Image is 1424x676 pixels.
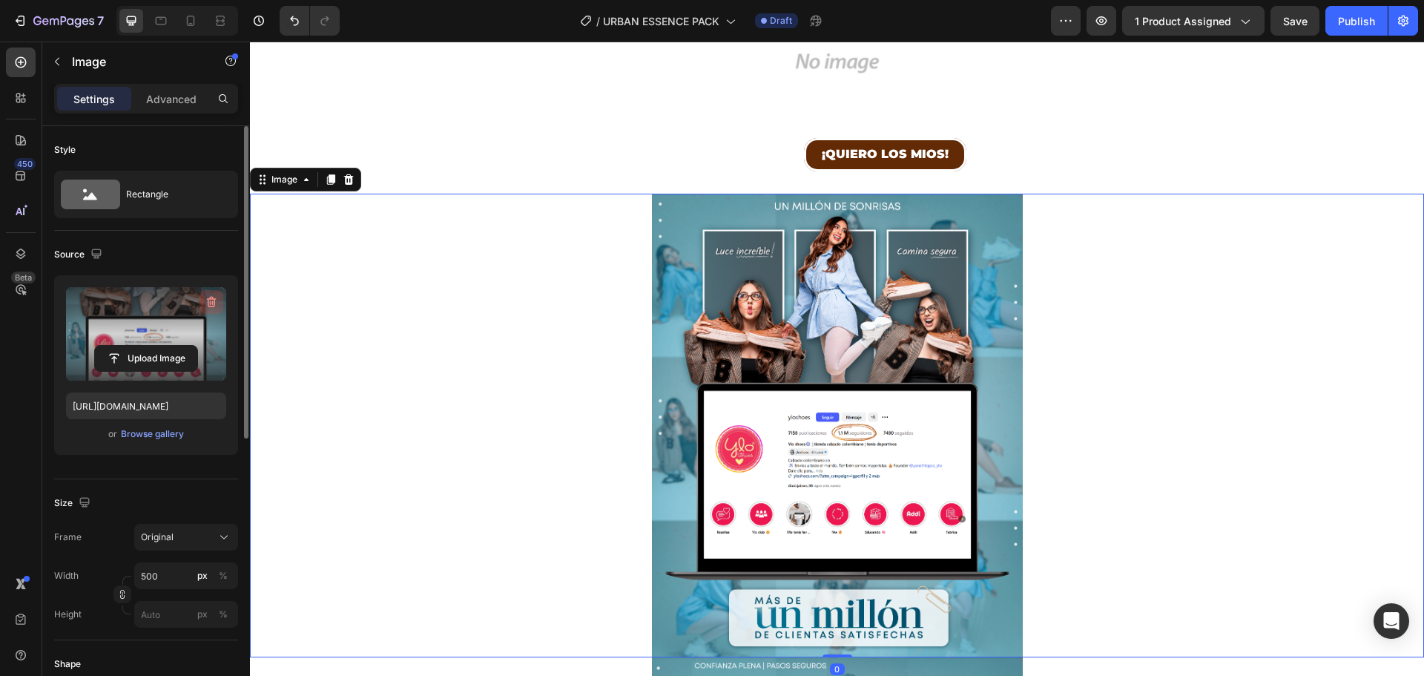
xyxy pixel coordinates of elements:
[596,13,600,29] span: /
[1338,13,1375,29] div: Publish
[97,12,104,30] p: 7
[214,606,232,623] button: px
[250,42,1424,676] iframe: Design area
[1135,13,1231,29] span: 1 product assigned
[134,524,238,551] button: Original
[603,13,719,29] span: URBAN ESSENCE PACK
[214,567,232,585] button: px
[554,96,716,130] button: <p>¡QUIERO LOS MIOS!</p>
[6,6,111,36] button: 7
[73,91,115,107] p: Settings
[1325,6,1388,36] button: Publish
[141,531,174,544] span: Original
[54,245,105,265] div: Source
[194,606,211,623] button: %
[14,158,36,170] div: 450
[219,608,228,621] div: %
[19,131,50,145] div: Image
[54,569,79,583] label: Width
[66,393,226,419] input: https://example.com/image.jpg
[120,427,185,442] button: Browse gallery
[770,14,792,27] span: Draft
[280,6,340,36] div: Undo/Redo
[197,608,208,621] div: px
[194,567,211,585] button: %
[572,102,699,124] p: ¡QUIERO LOS MIOS!
[134,601,238,628] input: px%
[54,608,82,621] label: Height
[219,569,228,583] div: %
[54,143,76,157] div: Style
[1122,6,1265,36] button: 1 product assigned
[580,622,595,634] div: 0
[126,177,217,211] div: Rectangle
[197,569,208,583] div: px
[1374,603,1409,639] div: Open Intercom Messenger
[72,53,198,70] p: Image
[108,425,117,443] span: or
[11,272,36,283] div: Beta
[94,345,198,372] button: Upload Image
[1283,15,1308,27] span: Save
[134,562,238,589] input: px%
[121,427,184,441] div: Browse gallery
[402,152,773,616] img: gempages_556193373149463595-e0e20aaf-43f1-4ed7-a963-7a02b9f50c55.png
[146,91,197,107] p: Advanced
[1270,6,1319,36] button: Save
[54,657,81,671] div: Shape
[54,531,82,544] label: Frame
[54,493,93,513] div: Size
